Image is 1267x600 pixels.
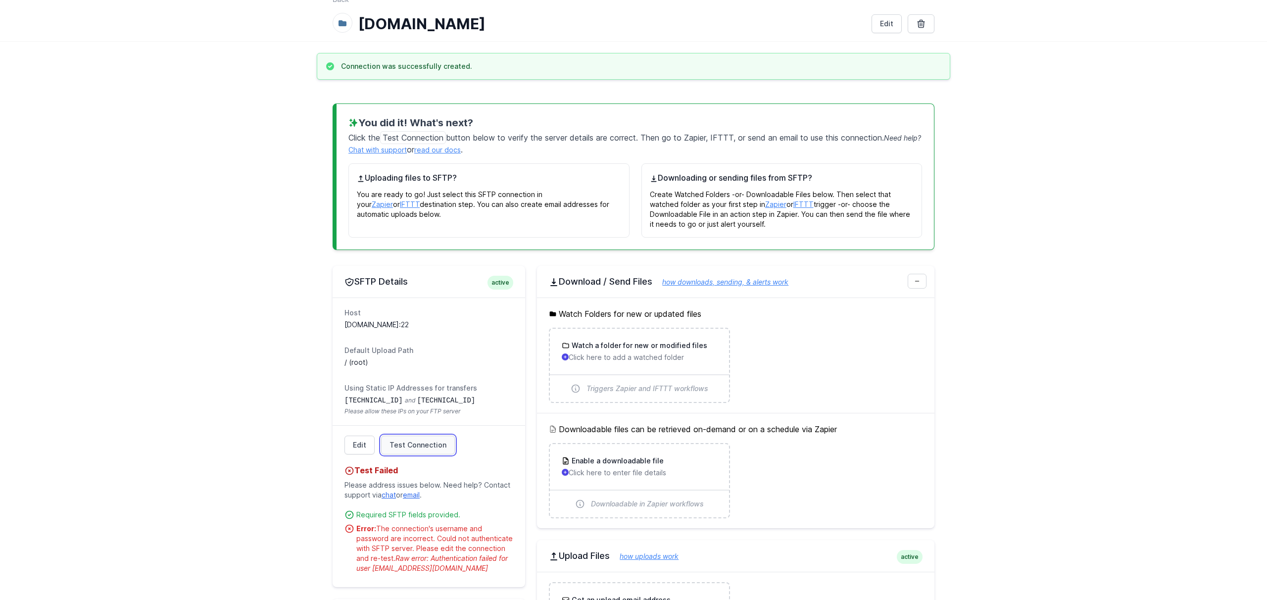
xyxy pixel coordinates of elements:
h3: Enable a downloadable file [570,456,664,466]
a: Zapier [765,200,786,208]
span: Raw error: Authentication failed for user [EMAIL_ADDRESS][DOMAIN_NAME] [356,554,508,572]
a: email [403,491,420,499]
a: chat [382,491,396,499]
h2: Upload Files [549,550,923,562]
iframe: Drift Widget Chat Controller [1218,550,1255,588]
dt: Default Upload Path [344,346,513,355]
h4: Uploading files to SFTP? [357,172,621,184]
h4: Test Failed [344,464,513,476]
p: You are ready to go! Just select this SFTP connection in your or destination step. You can also c... [357,184,621,219]
a: Enable a downloadable file Click here to enter file details Downloadable in Zapier workflows [550,444,729,517]
p: Create Watched Folders -or- Downloadable Files below. Then select that watched folder as your fir... [650,184,914,229]
a: Zapier [372,200,393,208]
div: Required SFTP fields provided. [356,510,513,520]
h3: Watch a folder for new or modified files [570,341,707,350]
a: read our docs [414,146,461,154]
h2: Download / Send Files [549,276,923,288]
span: active [897,550,923,564]
a: IFTTT [793,200,814,208]
a: Test Connection [381,436,455,454]
span: Test Connection [390,440,446,450]
h3: You did it! What's next? [348,116,922,130]
span: Triggers Zapier and IFTTT workflows [586,384,708,394]
a: Edit [872,14,902,33]
a: Edit [344,436,375,454]
h3: Connection was successfully created. [341,61,472,71]
h5: Watch Folders for new or updated files [549,308,923,320]
dd: [DOMAIN_NAME]:22 [344,320,513,330]
span: Need help? [884,134,921,142]
p: Please address issues below. Need help? Contact support via or . [344,476,513,504]
code: [TECHNICAL_ID] [417,397,476,404]
span: active [487,276,513,290]
span: Test Connection [380,131,446,144]
h1: [DOMAIN_NAME] [358,15,864,33]
div: The connection's username and password are incorrect. Could not authenticate with SFTP server. Pl... [356,524,513,573]
strong: Error: [356,524,376,533]
p: Click the button below to verify the server details are correct. Then go to Zapier, IFTTT, or sen... [348,130,922,155]
p: Click here to add a watched folder [562,352,717,362]
h2: SFTP Details [344,276,513,288]
p: Click here to enter file details [562,468,717,478]
span: and [405,397,415,404]
span: Downloadable in Zapier workflows [591,499,704,509]
h4: Downloading or sending files from SFTP? [650,172,914,184]
dt: Host [344,308,513,318]
dd: / (root) [344,357,513,367]
a: Watch a folder for new or modified files Click here to add a watched folder Triggers Zapier and I... [550,329,729,402]
a: Chat with support [348,146,407,154]
a: IFTTT [400,200,420,208]
span: Please allow these IPs on your FTP server [344,407,513,415]
code: [TECHNICAL_ID] [344,397,403,404]
dt: Using Static IP Addresses for transfers [344,383,513,393]
a: how downloads, sending, & alerts work [652,278,788,286]
a: how uploads work [610,552,679,560]
h5: Downloadable files can be retrieved on-demand or on a schedule via Zapier [549,423,923,435]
